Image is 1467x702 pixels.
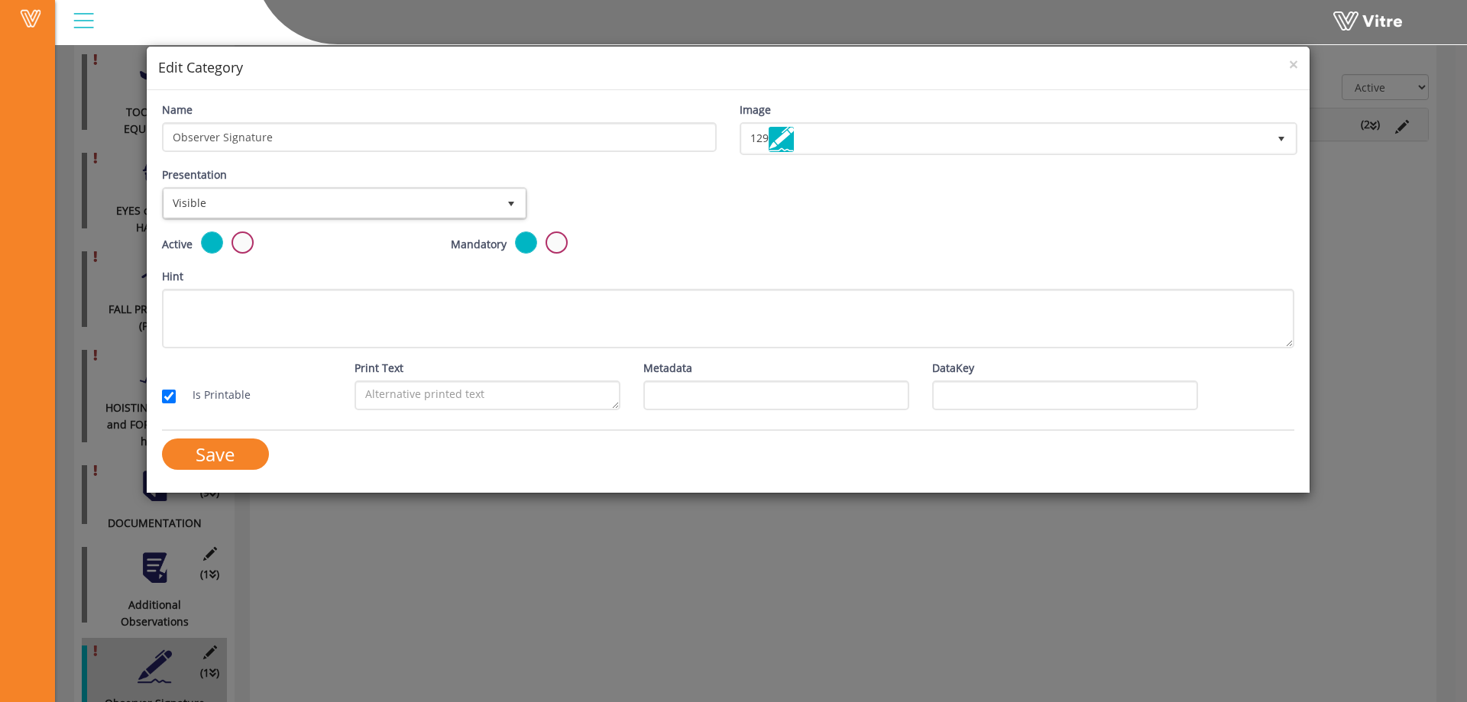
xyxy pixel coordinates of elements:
label: Name [162,102,193,118]
label: Active [162,236,193,253]
span: select [497,189,525,217]
label: Mandatory [451,236,507,253]
img: WizardIcon129.png [769,127,794,152]
label: DataKey [932,360,974,377]
span: Visible [164,189,497,217]
span: select [1268,125,1295,152]
input: Save [162,438,269,470]
h4: Edit Category [158,58,1298,78]
button: Close [1289,57,1298,73]
label: Print Text [355,360,403,377]
label: Metadata [643,360,692,377]
span: 129 [742,125,1268,152]
label: Image [740,102,771,118]
label: Presentation [162,167,227,183]
label: Is Printable [177,387,251,403]
label: Hint [162,268,183,285]
span: × [1289,53,1298,75]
